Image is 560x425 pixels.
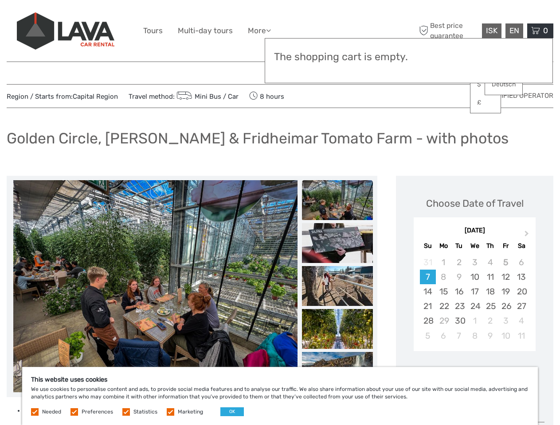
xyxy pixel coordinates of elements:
[7,92,118,101] span: Region / Starts from:
[498,255,513,270] div: Not available Friday, September 5th, 2025
[420,284,435,299] div: Choose Sunday, September 14th, 2025
[467,299,482,313] div: Choose Wednesday, September 24th, 2025
[467,284,482,299] div: Choose Wednesday, September 17th, 2025
[22,367,538,425] div: We use cookies to personalise content and ads, to provide social media features and to analyse ou...
[467,313,482,328] div: Choose Wednesday, October 1st, 2025
[451,299,467,313] div: Choose Tuesday, September 23rd, 2025
[417,21,480,40] span: Best price guarantee
[133,408,157,416] label: Statistics
[178,24,233,37] a: Multi-day tours
[482,313,498,328] div: Choose Thursday, October 2nd, 2025
[426,197,524,210] div: Choose Date of Travel
[498,284,513,299] div: Choose Friday, September 19th, 2025
[470,95,501,111] a: £
[513,299,529,313] div: Choose Saturday, September 27th, 2025
[420,313,435,328] div: Choose Sunday, September 28th, 2025
[42,408,61,416] label: Needed
[302,352,373,392] img: 3e921c4dfa5f4bae98208cea7f3bc9d0_slider_thumbnail.jpeg
[274,51,544,63] h3: The shopping cart is empty.
[13,180,297,393] img: 39caab17085b4c488ef136b067b29c66_main_slider.jpeg
[513,270,529,284] div: Choose Saturday, September 13th, 2025
[143,24,163,37] a: Tours
[436,270,451,284] div: Not available Monday, September 8th, 2025
[513,328,529,343] div: Choose Saturday, October 11th, 2025
[513,284,529,299] div: Choose Saturday, September 20th, 2025
[498,313,513,328] div: Choose Friday, October 3rd, 2025
[73,93,118,100] a: Capital Region
[451,240,467,252] div: Tu
[302,223,373,263] img: 246abd0b41e64d69981fbcd072fcc3de_slider_thumbnail.jpeg
[498,299,513,313] div: Choose Friday, September 26th, 2025
[248,24,271,37] a: More
[302,309,373,349] img: 77ee57d29f9b4106bf215b9f6fab744a_slider_thumbnail.jpeg
[482,284,498,299] div: Choose Thursday, September 18th, 2025
[436,299,451,313] div: Choose Monday, September 22nd, 2025
[482,255,498,270] div: Not available Thursday, September 4th, 2025
[7,129,509,147] h1: Golden Circle, [PERSON_NAME] & Fridheimar Tomato Farm - with photos
[178,408,203,416] label: Marketing
[482,240,498,252] div: Th
[498,328,513,343] div: Choose Friday, October 10th, 2025
[482,299,498,313] div: Choose Thursday, September 25th, 2025
[489,91,553,100] span: Verified Operator
[31,376,529,383] h5: This website uses cookies
[498,240,513,252] div: Fr
[436,284,451,299] div: Choose Monday, September 15th, 2025
[436,313,451,328] div: Not available Monday, September 29th, 2025
[302,180,373,220] img: 39caab17085b4c488ef136b067b29c66_slider_thumbnail.jpeg
[513,313,529,328] div: Choose Saturday, October 4th, 2025
[451,255,467,270] div: Not available Tuesday, September 2nd, 2025
[451,284,467,299] div: Choose Tuesday, September 16th, 2025
[414,226,536,236] div: [DATE]
[416,255,533,343] div: month 2025-09
[505,23,523,38] div: EN
[436,328,451,343] div: Choose Monday, October 6th, 2025
[102,14,113,24] button: Open LiveChat chat widget
[486,26,497,35] span: ISK
[521,228,535,243] button: Next Month
[482,328,498,343] div: Choose Thursday, October 9th, 2025
[470,77,501,93] a: $
[467,255,482,270] div: Not available Wednesday, September 3rd, 2025
[467,270,482,284] div: Choose Wednesday, September 10th, 2025
[249,90,284,102] span: 8 hours
[420,299,435,313] div: Choose Sunday, September 21st, 2025
[436,240,451,252] div: Mo
[175,93,239,100] a: Mini Bus / Car
[482,270,498,284] div: Choose Thursday, September 11th, 2025
[467,240,482,252] div: We
[220,407,244,416] button: OK
[498,270,513,284] div: Choose Friday, September 12th, 2025
[451,313,467,328] div: Choose Tuesday, September 30th, 2025
[485,77,522,93] a: Deutsch
[12,15,100,23] p: We're away right now. Please check back later!
[436,255,451,270] div: Not available Monday, September 1st, 2025
[82,408,113,416] label: Preferences
[451,270,467,284] div: Not available Tuesday, September 9th, 2025
[129,90,239,102] span: Travel method:
[420,240,435,252] div: Su
[302,266,373,306] img: a450965664e14a96b94c09c6012c60a6_slider_thumbnail.jpeg
[17,12,114,50] img: 523-13fdf7b0-e410-4b32-8dc9-7907fc8d33f7_logo_big.jpg
[451,328,467,343] div: Choose Tuesday, October 7th, 2025
[542,26,549,35] span: 0
[513,240,529,252] div: Sa
[420,270,435,284] div: Choose Sunday, September 7th, 2025
[420,255,435,270] div: Not available Sunday, August 31st, 2025
[467,328,482,343] div: Choose Wednesday, October 8th, 2025
[513,255,529,270] div: Not available Saturday, September 6th, 2025
[420,328,435,343] div: Choose Sunday, October 5th, 2025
